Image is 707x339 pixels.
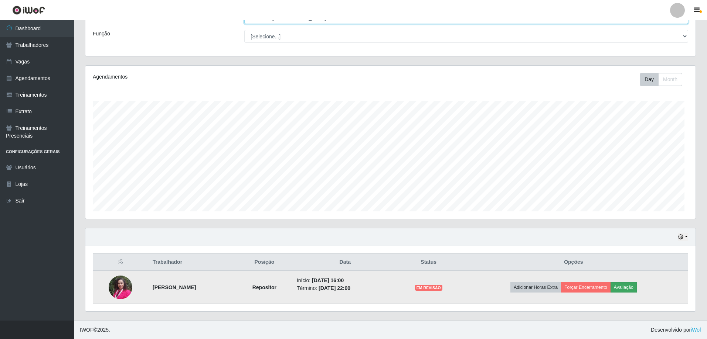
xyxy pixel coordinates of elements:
[252,284,276,290] strong: Repositor
[80,327,94,333] span: IWOF
[237,254,292,271] th: Posição
[93,73,334,81] div: Agendamentos
[319,285,350,291] time: [DATE] 22:00
[651,326,701,334] span: Desenvolvido por
[691,327,701,333] a: iWof
[312,277,344,283] time: [DATE] 16:00
[80,326,110,334] span: © 2025 .
[398,254,459,271] th: Status
[561,282,611,293] button: Forçar Encerramento
[640,73,688,86] div: Toolbar with button groups
[297,284,394,292] li: Término:
[12,6,45,15] img: CoreUI Logo
[153,284,196,290] strong: [PERSON_NAME]
[640,73,682,86] div: First group
[658,73,682,86] button: Month
[109,271,132,303] img: 1756516504330.jpeg
[93,30,110,38] label: Função
[611,282,637,293] button: Avaliação
[148,254,237,271] th: Trabalhador
[510,282,561,293] button: Adicionar Horas Extra
[640,73,659,86] button: Day
[415,285,442,291] span: EM REVISÃO
[459,254,688,271] th: Opções
[292,254,398,271] th: Data
[297,277,394,284] li: Início:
